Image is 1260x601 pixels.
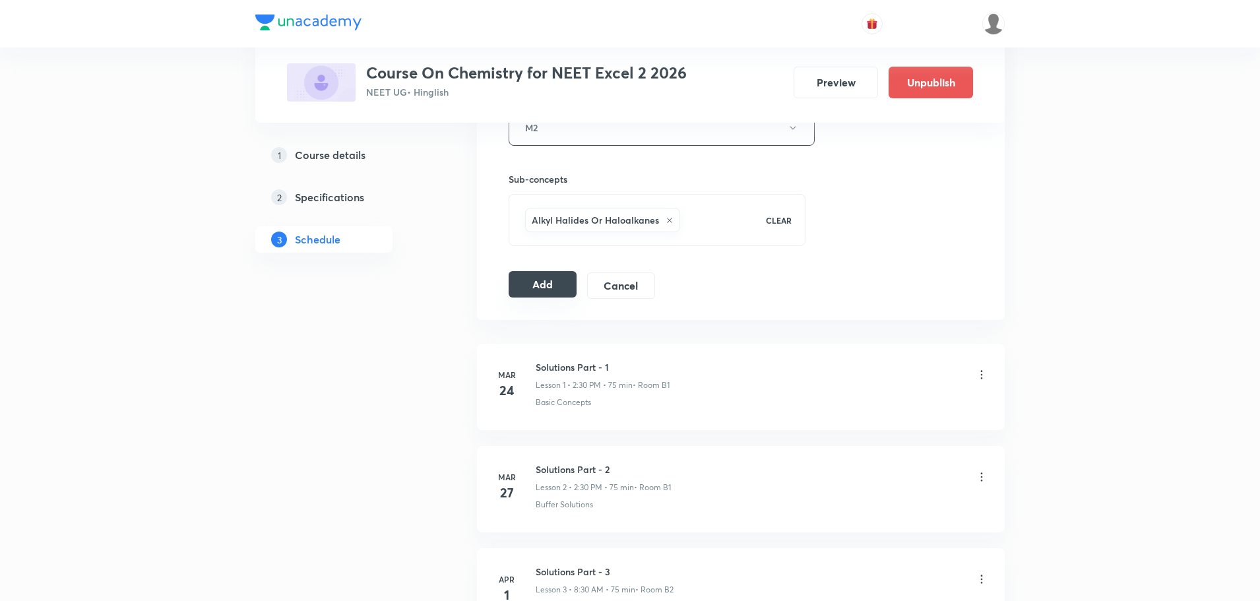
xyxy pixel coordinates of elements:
button: Cancel [587,272,655,299]
p: Buffer Solutions [536,499,593,511]
h4: 24 [493,381,520,400]
h6: Solutions Part - 3 [536,565,674,579]
p: 1 [271,147,287,163]
h6: Solutions Part - 1 [536,360,670,374]
p: Lesson 1 • 2:30 PM • 75 min [536,379,633,391]
img: Company Logo [255,15,362,30]
h5: Course details [295,147,365,163]
p: Lesson 3 • 8:30 AM • 75 min [536,584,635,596]
a: 1Course details [255,142,435,168]
h5: Schedule [295,232,340,247]
h3: Course On Chemistry for NEET Excel 2 2026 [366,63,687,82]
a: Company Logo [255,15,362,34]
p: • Room B1 [634,482,671,493]
button: avatar [862,13,883,34]
h6: Mar [493,471,520,483]
p: Lesson 2 • 2:30 PM • 75 min [536,482,634,493]
img: Vivek Patil [982,13,1005,35]
img: C357314B-B9E4-487A-8EC3-1EAA793758F8_plus.png [287,63,356,102]
h6: Sub-concepts [509,172,805,186]
button: Unpublish [889,67,973,98]
p: 3 [271,232,287,247]
p: Basic Concepts [536,396,591,408]
h6: Mar [493,369,520,381]
h6: Solutions Part - 2 [536,462,671,476]
p: CLEAR [766,214,792,226]
button: Add [509,271,577,298]
p: NEET UG • Hinglish [366,85,687,99]
h4: 27 [493,483,520,503]
h6: Alkyl Halides Or Haloalkanes [532,213,659,227]
a: 2Specifications [255,184,435,210]
h5: Specifications [295,189,364,205]
p: • Room B2 [635,584,674,596]
h6: Apr [493,573,520,585]
p: 2 [271,189,287,205]
button: M2 [509,110,815,146]
p: • Room B1 [633,379,670,391]
img: avatar [866,18,878,30]
button: Preview [794,67,878,98]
